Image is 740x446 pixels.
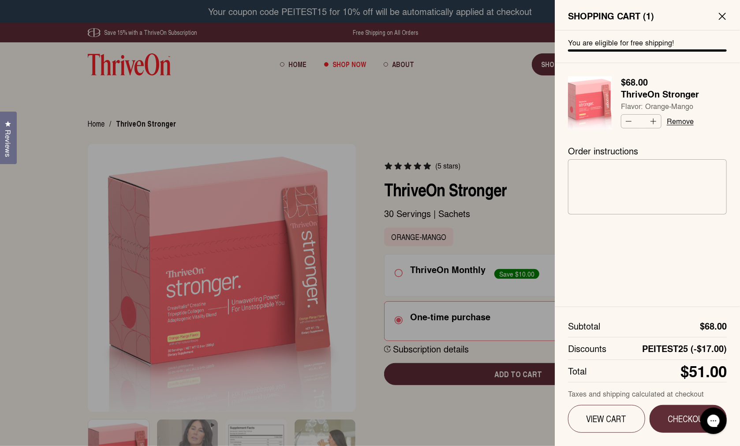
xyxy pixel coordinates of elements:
span: Shopping Cart ( ) [568,10,654,22]
strong: $68.00 [700,320,727,332]
div: Taxes and shipping calculated at checkout [568,389,727,398]
img: Box of ThriveOn Stronger supplement with a pink design on a white background [568,76,612,129]
span: Flavor: Orange-Mango [621,101,699,111]
span: Checkout [662,413,714,424]
iframe: Gorgias live chat messenger [696,405,731,437]
span: Discounts [568,343,606,354]
button: Increase quantity [648,115,661,128]
span: Total [568,365,587,377]
strong: $68.00 [621,75,648,89]
a: Remove [667,117,694,125]
span: Reviews [2,130,14,157]
span: Subtotal [568,320,600,332]
span: ThriveOn Stronger [621,87,699,102]
label: Order instructions [568,145,727,157]
button: Checkout [650,405,727,433]
strong: PEITEST25 (-$17.00) [642,343,727,354]
button: Decrease quantity [621,115,635,128]
span: View Cart [581,413,632,424]
a: View Cart [568,405,645,433]
span: You are eligible for free shipping! [568,37,674,48]
a: ThriveOn Stronger [621,89,699,100]
span: 1 [646,9,651,22]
